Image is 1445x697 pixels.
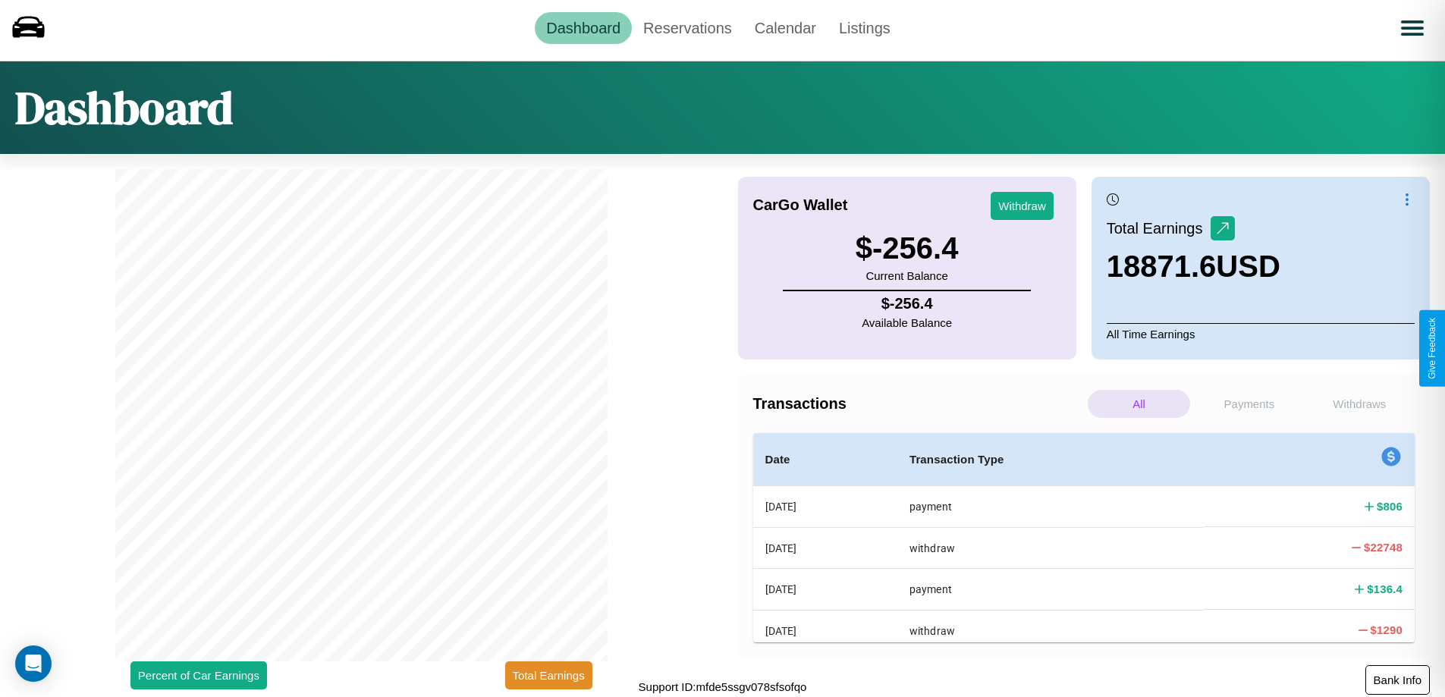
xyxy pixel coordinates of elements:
[753,395,1084,413] h4: Transactions
[753,610,897,651] th: [DATE]
[1107,250,1280,284] h3: 18871.6 USD
[753,527,897,568] th: [DATE]
[828,12,902,44] a: Listings
[1365,665,1430,695] button: Bank Info
[897,569,1204,610] th: payment
[130,661,267,689] button: Percent of Car Earnings
[1107,215,1211,242] p: Total Earnings
[1371,622,1403,638] h4: $ 1290
[632,12,743,44] a: Reservations
[897,486,1204,528] th: payment
[15,645,52,682] div: Open Intercom Messenger
[856,231,959,265] h3: $ -256.4
[1107,323,1415,344] p: All Time Earnings
[535,12,632,44] a: Dashboard
[862,312,952,333] p: Available Balance
[1367,581,1403,597] h4: $ 136.4
[753,569,897,610] th: [DATE]
[505,661,592,689] button: Total Earnings
[1308,390,1411,418] p: Withdraws
[15,77,233,139] h1: Dashboard
[1377,498,1403,514] h4: $ 806
[743,12,828,44] a: Calendar
[897,610,1204,651] th: withdraw
[909,451,1192,469] h4: Transaction Type
[856,265,959,286] p: Current Balance
[1198,390,1300,418] p: Payments
[991,192,1054,220] button: Withdraw
[753,196,848,214] h4: CarGo Wallet
[753,486,897,528] th: [DATE]
[765,451,885,469] h4: Date
[862,295,952,312] h4: $ -256.4
[639,677,807,697] p: Support ID: mfde5ssgv078sfsofqo
[897,527,1204,568] th: withdraw
[1391,7,1434,49] button: Open menu
[1088,390,1190,418] p: All
[1364,539,1403,555] h4: $ 22748
[1427,318,1437,379] div: Give Feedback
